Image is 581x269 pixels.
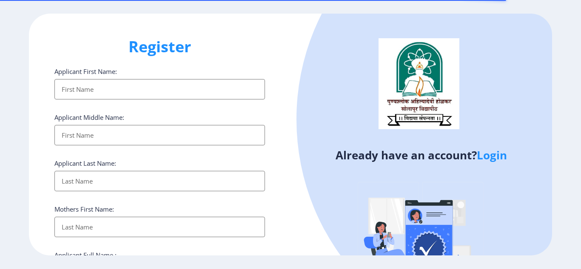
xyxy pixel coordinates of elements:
[477,147,507,163] a: Login
[54,37,265,57] h1: Register
[54,67,117,76] label: Applicant First Name:
[54,113,124,122] label: Applicant Middle Name:
[54,125,265,145] input: First Name
[54,251,117,268] label: Applicant Full Name : (As on marksheet)
[54,171,265,191] input: Last Name
[54,205,114,213] label: Mothers First Name:
[54,217,265,237] input: Last Name
[54,79,265,99] input: First Name
[54,159,116,167] label: Applicant Last Name:
[379,38,459,129] img: logo
[297,148,546,162] h4: Already have an account?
